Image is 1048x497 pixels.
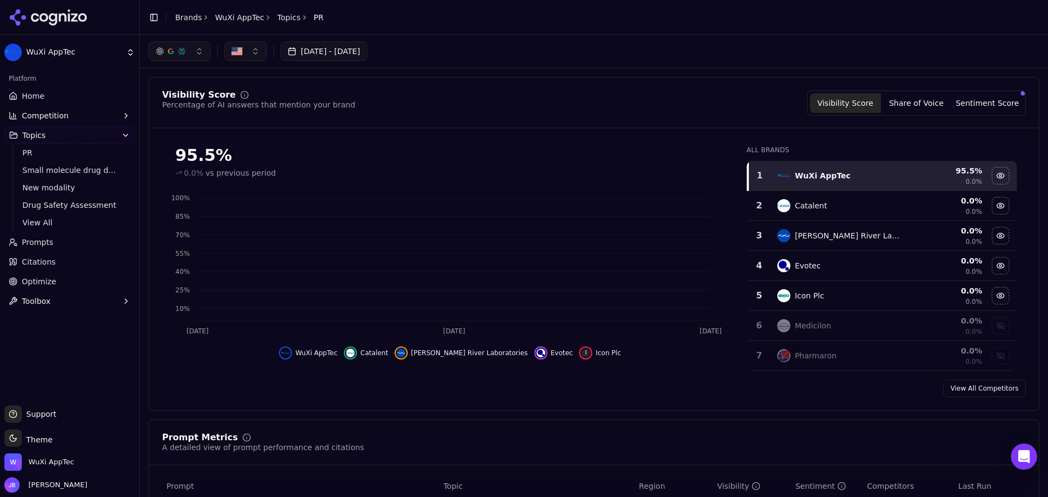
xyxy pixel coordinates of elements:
div: Evotec [795,260,821,271]
tr: 3charles river laboratories[PERSON_NAME] River Laboratories0.0%0.0%Hide charles river laboratorie... [748,221,1017,251]
button: Toolbox [4,292,135,310]
button: Show pharmaron data [992,347,1009,364]
span: PR [314,12,324,23]
span: 0.0% [966,237,982,246]
tspan: 85% [175,213,190,220]
button: Hide icon plc data [579,346,621,360]
div: 4 [752,259,767,272]
span: Small molecule drug discovery and development [22,165,117,176]
button: Hide evotec data [992,257,1009,274]
span: Evotec [551,349,573,357]
div: 5 [752,289,767,302]
tspan: 10% [175,305,190,313]
div: 95.5% [175,146,725,165]
img: medicilon [777,319,790,332]
button: Topics [4,127,135,144]
span: 0.0% [966,297,982,306]
img: wuxi apptec [281,349,290,357]
img: Josef Bookert [4,477,20,493]
a: WuXi AppTec [215,12,264,23]
img: WuXi AppTec [4,453,22,471]
tr: 2catalentCatalent0.0%0.0%Hide catalent data [748,191,1017,221]
span: Drug Safety Assessment [22,200,117,211]
span: 0.0% [966,327,982,336]
span: Theme [22,435,52,444]
div: 0.0 % [912,345,982,356]
span: View All [22,217,117,228]
div: 0.0 % [912,195,982,206]
span: WuXi AppTec [295,349,337,357]
div: Icon Plc [795,290,824,301]
div: WuXi AppTec [795,170,850,181]
div: 95.5 % [912,165,982,176]
img: wuxi apptec [777,169,790,182]
img: charles river laboratories [397,349,406,357]
tspan: 55% [175,250,190,258]
a: Drug Safety Assessment [18,197,122,213]
span: Last Run [958,481,991,492]
span: [PERSON_NAME] [24,480,87,490]
button: Hide icon plc data [992,287,1009,304]
span: [PERSON_NAME] River Laboratories [411,349,528,357]
div: Medicilon [795,320,831,331]
button: Competition [4,107,135,124]
div: 0.0 % [912,255,982,266]
img: US [231,46,242,57]
img: WuXi AppTec [4,44,22,61]
div: Prompt Metrics [162,433,238,442]
button: Hide wuxi apptec data [992,167,1009,184]
span: WuXi AppTec [28,457,74,467]
a: Citations [4,253,135,271]
button: Share of Voice [881,93,952,113]
div: 0.0 % [912,285,982,296]
div: Pharmaron [795,350,837,361]
div: 7 [752,349,767,362]
div: 3 [752,229,767,242]
tspan: 100% [171,194,190,202]
span: New modality [22,182,117,193]
div: [PERSON_NAME] River Laboratories [795,230,903,241]
tr: 7pharmaronPharmaron0.0%0.0%Show pharmaron data [748,341,1017,371]
span: Toolbox [22,296,51,307]
button: Visibility Score [810,93,881,113]
nav: breadcrumb [175,12,324,23]
tspan: 40% [175,268,190,276]
a: Home [4,87,135,105]
div: Catalent [795,200,827,211]
span: Optimize [22,276,56,287]
div: Data table [747,161,1017,371]
button: Hide charles river laboratories data [395,346,528,360]
span: PR [22,147,117,158]
span: 0.0% [966,267,982,276]
a: Prompts [4,233,135,251]
a: Small molecule drug discovery and development [18,163,122,178]
span: 0.0% [966,177,982,186]
img: evotec [537,349,545,357]
tspan: [DATE] [700,327,722,335]
tr: 4evotecEvotec0.0%0.0%Hide evotec data [748,251,1017,281]
span: Competitors [867,481,914,492]
span: 0.0% [966,357,982,366]
button: Open organization switcher [4,453,74,471]
div: Percentage of AI answers that mention your brand [162,99,355,110]
a: New modality [18,180,122,195]
button: [DATE] - [DATE] [281,41,367,61]
img: pharmaron [777,349,790,362]
button: Show medicilon data [992,317,1009,334]
div: Visibility [717,481,760,492]
button: Hide evotec data [534,346,573,360]
span: Prompts [22,237,53,248]
span: Competition [22,110,69,121]
img: catalent [777,199,790,212]
span: Support [22,409,56,420]
div: 2 [752,199,767,212]
div: Visibility Score [162,91,236,99]
span: I [581,349,590,357]
a: View All Competitors [943,380,1026,397]
img: evotec [777,259,790,272]
button: Sentiment Score [952,93,1023,113]
tr: 1wuxi apptecWuXi AppTec95.5%0.0%Hide wuxi apptec data [748,161,1017,191]
tr: 6medicilonMedicilon0.0%0.0%Show medicilon data [748,311,1017,341]
tr: 5icon plcIcon Plc0.0%0.0%Hide icon plc data [748,281,1017,311]
button: Hide wuxi apptec data [279,346,337,360]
